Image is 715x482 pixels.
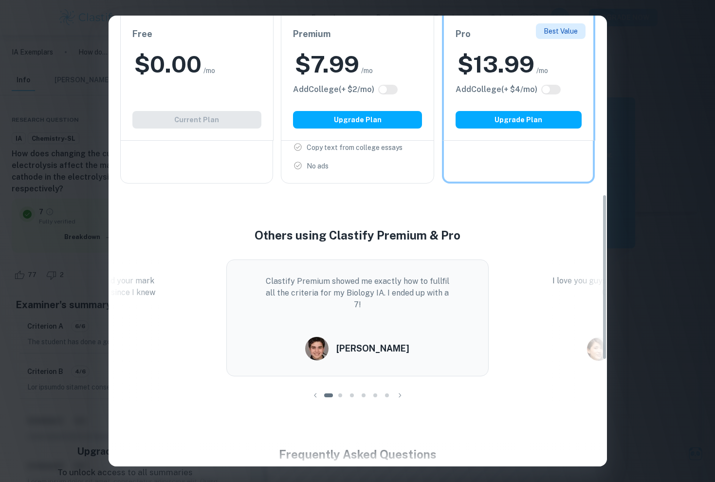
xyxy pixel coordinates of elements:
h6: Pro [456,27,582,41]
h6: Free [132,27,261,41]
span: /mo [361,65,373,76]
h6: Click to see all the additional College features. [456,84,537,95]
span: /mo [203,65,215,76]
h6: Premium [293,27,422,41]
h6: Click to see all the additional College features. [293,84,374,95]
button: Upgrade Plan [293,111,422,129]
h2: $ 13.99 [458,49,534,80]
p: Clastify Premium showed me exactly how to fullfil all the criteria for my Biology IA. I ended up ... [266,276,449,311]
span: /mo [536,65,548,76]
h4: Others using Clastify Premium & Pro [109,226,607,244]
img: Carlos [305,337,329,360]
p: No ads [307,161,329,171]
button: Upgrade Plan [456,111,582,129]
p: Best Value [544,26,578,37]
p: Copy text from college essays [307,142,403,153]
h2: $ 7.99 [295,49,359,80]
h2: $ 0.00 [134,49,202,80]
h6: [PERSON_NAME] [336,342,409,355]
